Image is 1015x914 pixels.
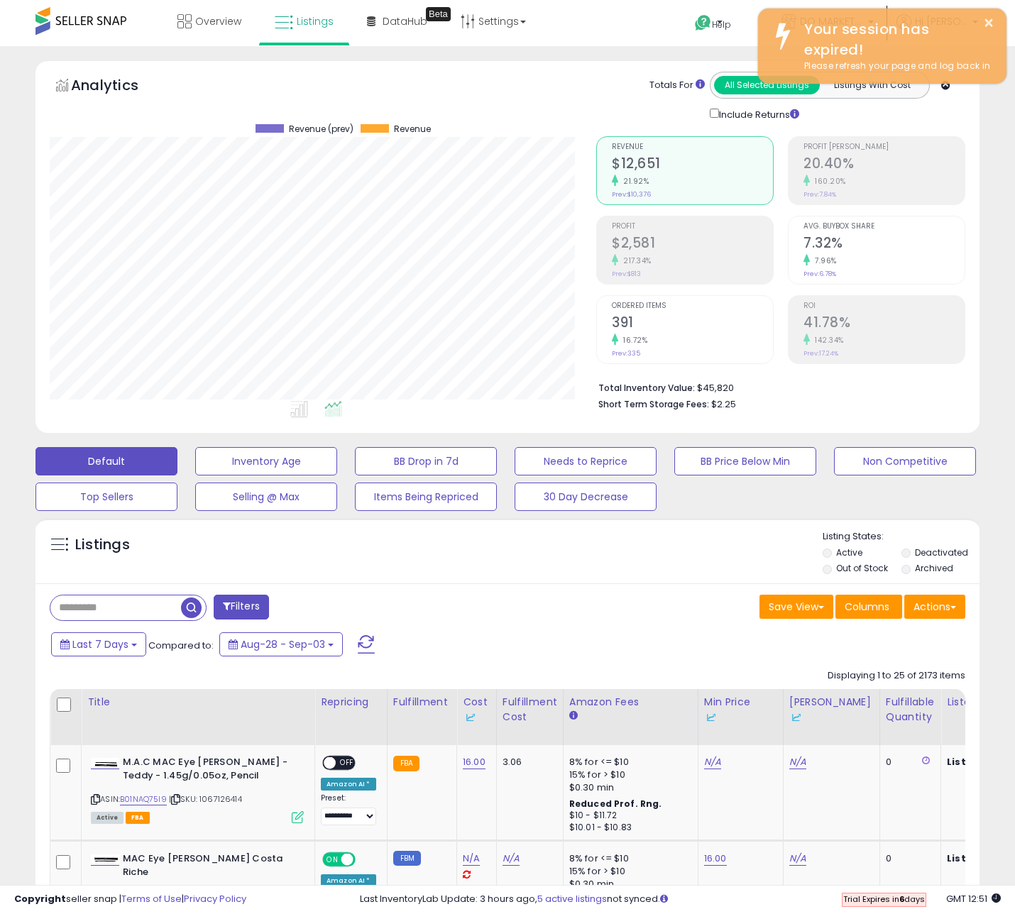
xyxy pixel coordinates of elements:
[810,255,837,266] small: 7.96%
[569,781,687,794] div: $0.30 min
[35,447,177,475] button: Default
[810,335,844,346] small: 142.34%
[947,852,1011,865] b: Listed Price:
[195,447,337,475] button: Inventory Age
[35,483,177,511] button: Top Sellers
[704,755,721,769] a: N/A
[618,176,649,187] small: 21.92%
[612,190,651,199] small: Prev: $10,376
[598,378,955,395] li: $45,820
[649,79,705,92] div: Totals For
[789,755,806,769] a: N/A
[91,854,119,863] img: 218KZXIcNRL._SL40_.jpg
[569,822,687,834] div: $10.01 - $10.83
[569,695,692,710] div: Amazon Fees
[684,4,759,46] a: Help
[803,302,965,310] span: ROI
[297,14,334,28] span: Listings
[704,710,718,725] img: InventoryLab Logo
[321,793,376,825] div: Preset:
[711,397,736,411] span: $2.25
[836,562,888,574] label: Out of Stock
[503,852,520,866] a: N/A
[845,600,889,614] span: Columns
[75,535,130,555] h5: Listings
[759,595,833,619] button: Save View
[14,892,66,905] strong: Copyright
[123,756,295,786] b: M.A.C MAC Eye [PERSON_NAME] - Teddy - 1.45g/0.05oz, Pencil
[612,314,773,334] h2: 391
[886,852,930,865] div: 0
[915,562,953,574] label: Archived
[819,76,925,94] button: Listings With Cost
[612,349,640,358] small: Prev: 335
[915,546,968,558] label: Deactivated
[947,755,1011,769] b: Listed Price:
[355,483,497,511] button: Items Being Repriced
[803,190,836,199] small: Prev: 7.84%
[123,852,295,882] b: MAC Eye [PERSON_NAME] Costa Riche
[569,798,662,810] b: Reduced Prof. Rng.
[393,695,451,710] div: Fulfillment
[360,893,1002,906] div: Last InventoryLab Update: 3 hours ago, not synced.
[904,595,965,619] button: Actions
[789,710,874,725] div: Some or all of the values in this column are provided from Inventory Lab.
[121,892,182,905] a: Terms of Use
[612,223,773,231] span: Profit
[503,756,552,769] div: 3.06
[694,14,712,32] i: Get Help
[515,483,657,511] button: 30 Day Decrease
[612,302,773,310] span: Ordered Items
[674,447,816,475] button: BB Price Below Min
[886,695,935,725] div: Fulfillable Quantity
[463,710,477,725] img: InventoryLab Logo
[699,106,816,122] div: Include Returns
[463,710,490,725] div: Some or all of the values in this column are provided from Inventory Lab.
[704,710,777,725] div: Some or all of the values in this column are provided from Inventory Lab.
[794,19,996,60] div: Your session has expired!
[569,756,687,769] div: 8% for <= $10
[598,398,709,410] b: Short Term Storage Fees:
[612,155,773,175] h2: $12,651
[823,530,980,544] p: Listing States:
[569,769,687,781] div: 15% for > $10
[321,874,376,887] div: Amazon AI *
[618,335,647,346] small: 16.72%
[148,639,214,652] span: Compared to:
[803,314,965,334] h2: 41.78%
[569,810,687,822] div: $10 - $11.72
[219,632,343,656] button: Aug-28 - Sep-03
[126,812,150,824] span: FBA
[324,854,341,866] span: ON
[51,632,146,656] button: Last 7 Days
[886,756,930,769] div: 0
[91,812,124,824] span: All listings currently available for purchase on Amazon
[336,757,358,769] span: OFF
[321,695,381,710] div: Repricing
[515,447,657,475] button: Needs to Reprice
[71,75,166,99] h5: Analytics
[704,695,777,725] div: Min Price
[834,447,976,475] button: Non Competitive
[394,124,431,134] span: Revenue
[195,483,337,511] button: Selling @ Max
[835,595,902,619] button: Columns
[810,176,846,187] small: 160.20%
[120,793,167,805] a: B01NAQ75I9
[463,755,485,769] a: 16.00
[426,7,451,21] div: Tooltip anchor
[803,270,836,278] small: Prev: 6.78%
[899,893,904,905] b: 6
[836,546,862,558] label: Active
[289,124,353,134] span: Revenue (prev)
[169,793,242,805] span: | SKU: 1067126414
[569,865,687,878] div: 15% for > $10
[704,852,727,866] a: 16.00
[714,76,820,94] button: All Selected Listings
[569,852,687,865] div: 8% for <= $10
[383,14,427,28] span: DataHub
[393,756,419,771] small: FBA
[72,637,128,651] span: Last 7 Days
[618,255,652,266] small: 217.34%
[789,852,806,866] a: N/A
